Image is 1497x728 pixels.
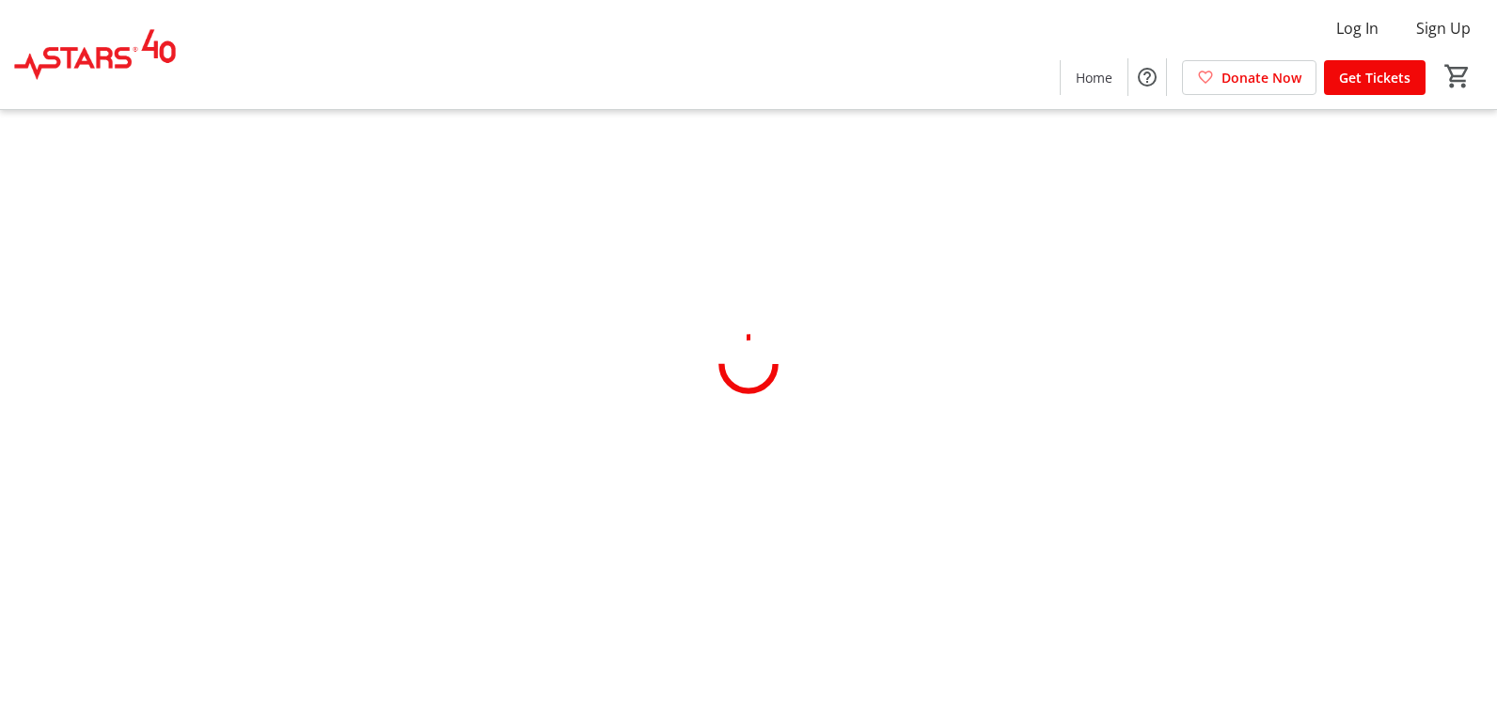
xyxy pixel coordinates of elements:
[1182,60,1316,95] a: Donate Now
[1336,17,1379,40] span: Log In
[1061,60,1127,95] a: Home
[1441,59,1474,93] button: Cart
[1324,60,1426,95] a: Get Tickets
[1221,68,1301,87] span: Donate Now
[1339,68,1410,87] span: Get Tickets
[1076,68,1112,87] span: Home
[1401,13,1486,43] button: Sign Up
[1321,13,1394,43] button: Log In
[1416,17,1471,40] span: Sign Up
[11,8,179,102] img: STARS's Logo
[1128,58,1166,96] button: Help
